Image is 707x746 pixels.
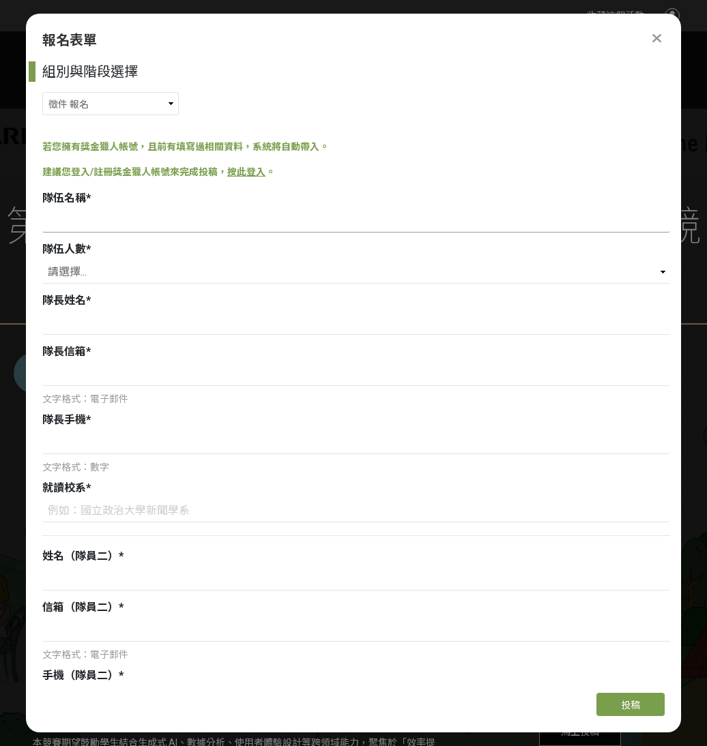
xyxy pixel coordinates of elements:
span: 文字格式：電子郵件 [42,393,128,404]
span: 文字格式：電子郵件 [42,649,128,660]
span: 投稿 [621,700,640,711]
span: 隊長手機 [42,413,86,426]
span: 隊伍名稱 [42,192,86,205]
span: 姓名（隊員二） [42,550,119,563]
span: 若您擁有獎金獵人帳號，且前有填寫過相關資料，系統將自動帶入。 [42,141,329,152]
button: 投稿 [596,693,665,716]
span: 報名表單 [42,32,97,48]
span: 建議您登入/註冊獎金獵人帳號來完成投稿， [42,166,227,177]
span: 手機（隊員二） [42,669,119,682]
span: 信箱（隊員二） [42,601,119,614]
input: 例如：國立政治大學新聞學系 [42,499,670,522]
span: 收藏這個活動 [587,10,644,21]
div: 組別與階段選擇 [42,61,670,82]
a: 按此登入 [227,166,265,177]
span: 隊伍人數 [42,243,86,256]
span: 文字格式：數字 [42,462,109,473]
span: 。 [265,166,275,177]
span: 就讀校系 [42,481,86,494]
span: 隊長信箱 [42,345,86,358]
span: 隊長姓名 [42,294,86,307]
